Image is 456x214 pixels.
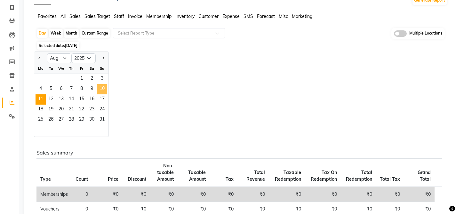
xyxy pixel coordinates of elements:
span: 6 [56,84,66,94]
span: 22 [76,105,87,115]
span: Tax On Redemption [311,170,337,182]
td: ₹0 [122,187,150,202]
span: Customer [198,13,219,19]
span: 9 [87,84,97,94]
span: Forecast [257,13,275,19]
span: 20 [56,105,66,115]
div: Thursday, August 21, 2025 [66,105,76,115]
div: Friday, August 22, 2025 [76,105,87,115]
button: Previous month [37,53,42,63]
span: Expense [222,13,240,19]
div: Friday, August 8, 2025 [76,84,87,94]
td: ₹0 [269,187,305,202]
div: Thursday, August 14, 2025 [66,94,76,105]
div: Sa [87,63,97,74]
div: Friday, August 29, 2025 [76,115,87,125]
div: Wednesday, August 13, 2025 [56,94,66,105]
div: Sunday, August 3, 2025 [97,74,107,84]
span: 27 [56,115,66,125]
td: ₹0 [404,187,435,202]
span: 13 [56,94,66,105]
div: Custom Range [80,29,110,38]
div: Th [66,63,76,74]
span: 18 [36,105,46,115]
td: ₹0 [178,187,210,202]
div: Day [37,29,48,38]
span: Membership [146,13,172,19]
span: Inventory [175,13,195,19]
td: ₹0 [376,187,404,202]
div: Saturday, August 2, 2025 [87,74,97,84]
span: 19 [46,105,56,115]
button: Next month [101,53,106,63]
div: Sunday, August 31, 2025 [97,115,107,125]
td: ₹0 [305,187,341,202]
div: Su [97,63,107,74]
span: Invoice [128,13,142,19]
td: Memberships [36,187,72,202]
div: Monday, August 11, 2025 [36,94,46,105]
span: 12 [46,94,56,105]
span: 17 [97,94,107,105]
span: Favorites [38,13,57,19]
span: All [60,13,66,19]
span: Count [76,176,88,182]
span: 24 [97,105,107,115]
span: Misc [279,13,288,19]
span: Total Revenue [246,170,265,182]
div: Mo [36,63,46,74]
span: 2 [87,74,97,84]
span: 1 [76,74,87,84]
span: Non-taxable Amount [157,163,174,182]
span: Total Tax [380,176,400,182]
div: Saturday, August 23, 2025 [87,105,97,115]
span: Tax [226,176,234,182]
span: Taxable Amount [188,170,206,182]
span: 26 [46,115,56,125]
span: 23 [87,105,97,115]
div: Thursday, August 28, 2025 [66,115,76,125]
td: ₹0 [92,187,122,202]
span: Sales [69,13,81,19]
span: Marketing [292,13,312,19]
span: 30 [87,115,97,125]
span: SMS [244,13,253,19]
span: 5 [46,84,56,94]
select: Select year [71,53,96,63]
div: Week [49,29,63,38]
div: Tuesday, August 19, 2025 [46,105,56,115]
span: Staff [114,13,124,19]
td: ₹0 [341,187,376,202]
span: 28 [66,115,76,125]
div: Wednesday, August 27, 2025 [56,115,66,125]
span: 25 [36,115,46,125]
span: 10 [97,84,107,94]
span: Discount [128,176,146,182]
td: ₹0 [150,187,178,202]
div: Wednesday, August 20, 2025 [56,105,66,115]
span: 21 [66,105,76,115]
div: Monday, August 25, 2025 [36,115,46,125]
div: Fr [76,63,87,74]
span: 29 [76,115,87,125]
span: Taxable Redemption [275,170,301,182]
div: Sunday, August 10, 2025 [97,84,107,94]
span: 31 [97,115,107,125]
div: Saturday, August 16, 2025 [87,94,97,105]
span: 4 [36,84,46,94]
h6: Sales summary [36,150,442,156]
div: Sunday, August 17, 2025 [97,94,107,105]
select: Select month [47,53,71,63]
td: 0 [72,187,92,202]
div: Sunday, August 24, 2025 [97,105,107,115]
div: Saturday, August 30, 2025 [87,115,97,125]
span: 15 [76,94,87,105]
div: We [56,63,66,74]
span: 16 [87,94,97,105]
span: 8 [76,84,87,94]
td: ₹0 [210,187,237,202]
div: Wednesday, August 6, 2025 [56,84,66,94]
div: Saturday, August 9, 2025 [87,84,97,94]
td: ₹0 [237,187,269,202]
div: Month [64,29,79,38]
